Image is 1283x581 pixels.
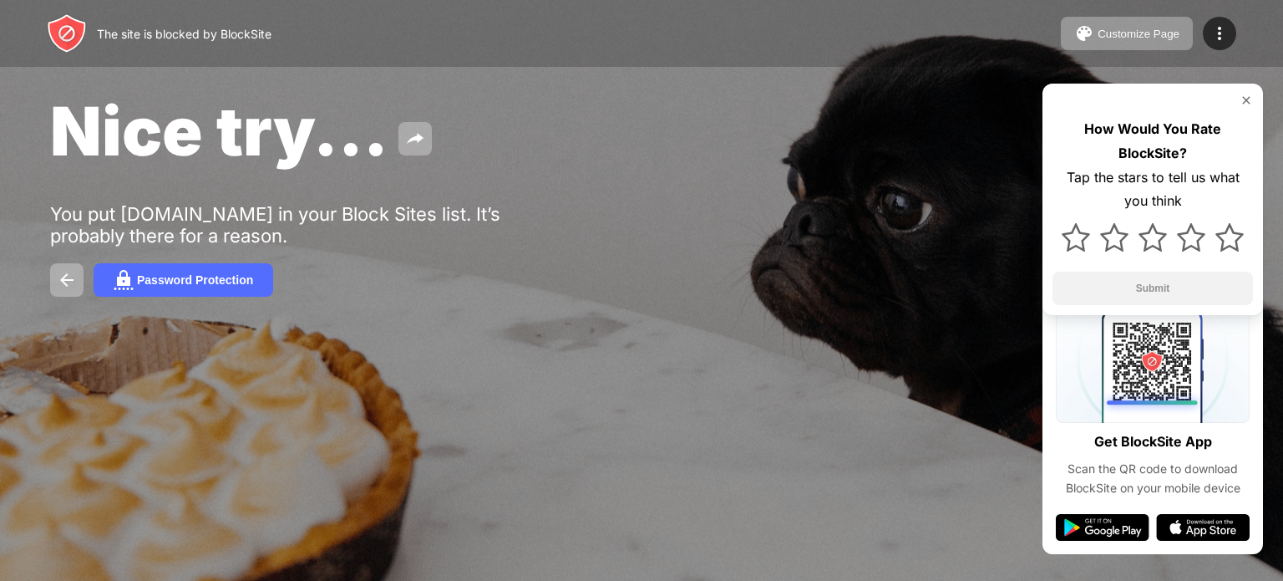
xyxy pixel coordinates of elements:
[1098,28,1179,40] div: Customize Page
[1056,460,1250,497] div: Scan the QR code to download BlockSite on your mobile device
[50,203,566,247] div: You put [DOMAIN_NAME] in your Block Sites list. It’s probably there for a reason.
[1061,17,1193,50] button: Customize Page
[57,270,77,290] img: back.svg
[1100,223,1128,252] img: star.svg
[405,129,425,149] img: share.svg
[50,90,388,171] span: Nice try...
[47,13,87,54] img: header-logo.svg
[114,270,134,290] img: password.svg
[1074,23,1094,43] img: pallet.svg
[1052,166,1253,214] div: Tap the stars to tell us what you think
[1056,514,1149,541] img: google-play.svg
[1156,514,1250,541] img: app-store.svg
[94,263,273,297] button: Password Protection
[1240,94,1253,107] img: rate-us-close.svg
[1177,223,1205,252] img: star.svg
[1062,223,1090,252] img: star.svg
[1052,272,1253,305] button: Submit
[1138,223,1167,252] img: star.svg
[1094,430,1212,454] div: Get BlockSite App
[1209,23,1230,43] img: menu-icon.svg
[97,27,271,41] div: The site is blocked by BlockSite
[137,273,253,287] div: Password Protection
[1215,223,1244,252] img: star.svg
[1052,117,1253,166] div: How Would You Rate BlockSite?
